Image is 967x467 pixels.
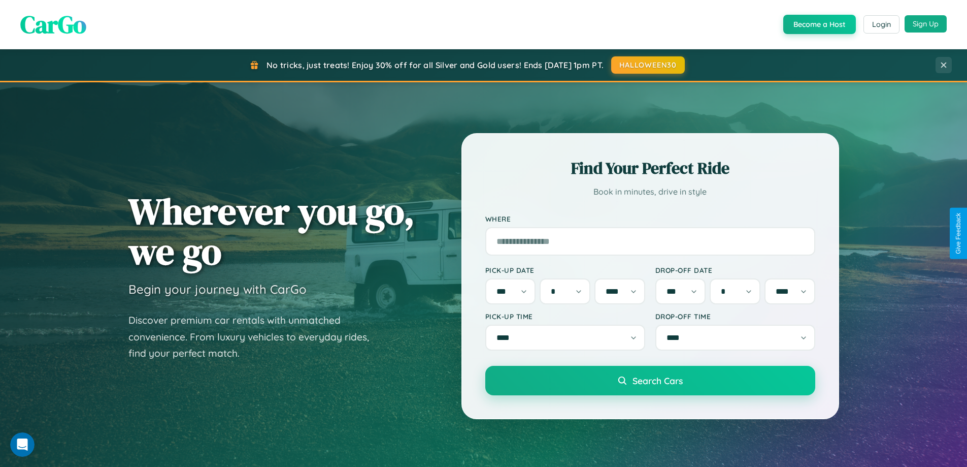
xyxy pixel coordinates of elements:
p: Discover premium car rentals with unmatched convenience. From luxury vehicles to everyday rides, ... [128,312,382,362]
label: Where [485,214,815,223]
label: Pick-up Time [485,312,645,321]
button: Become a Host [783,15,856,34]
span: Search Cars [632,375,683,386]
label: Drop-off Date [655,266,815,274]
iframe: Intercom live chat [10,432,35,457]
label: Drop-off Time [655,312,815,321]
button: Login [863,15,899,34]
button: HALLOWEEN30 [611,56,685,74]
button: Sign Up [905,15,947,33]
h1: Wherever you go, we go [128,191,415,271]
label: Pick-up Date [485,266,645,274]
div: Give Feedback [955,213,962,254]
p: Book in minutes, drive in style [485,184,815,199]
button: Search Cars [485,366,815,395]
h3: Begin your journey with CarGo [128,282,307,297]
span: No tricks, just treats! Enjoy 30% off for all Silver and Gold users! Ends [DATE] 1pm PT. [266,60,604,70]
h2: Find Your Perfect Ride [485,157,815,179]
span: CarGo [20,8,86,41]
